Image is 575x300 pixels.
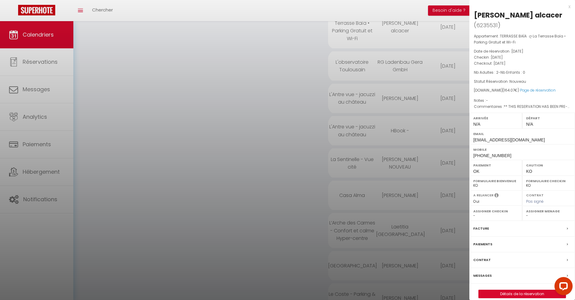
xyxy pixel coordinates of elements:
label: Caution [526,162,571,168]
i: Sélectionner OUI si vous souhaiter envoyer les séquences de messages post-checkout [494,193,499,199]
span: [DATE] [511,49,523,54]
label: Formulaire Checkin [526,178,571,184]
label: Paiement [473,162,518,168]
label: Contrat [473,257,491,263]
p: Date de réservation : [474,48,570,54]
span: Nb Enfants : 0 [500,70,525,75]
span: Nb Adultes : 2 [474,70,498,75]
p: Statut Réservation : [474,79,570,85]
p: - [474,69,570,76]
span: [DATE] [494,61,506,66]
a: Détails de la réservation [479,290,566,298]
span: Pas signé [526,199,544,204]
span: 164.07 [504,88,515,93]
label: Départ [526,115,571,121]
label: Messages [473,273,492,279]
span: TERRASSE BAÏA · ღ La Terrasse Baïa • Parking Gratuit et Wi-Fi [474,34,566,45]
span: 6235531 [476,21,498,29]
label: Facture [473,225,489,232]
span: OK [473,169,479,174]
label: Assigner Checkin [473,208,518,214]
span: [DATE] [491,55,503,60]
span: [EMAIL_ADDRESS][DOMAIN_NAME] [473,137,545,142]
span: N/A [526,122,533,127]
span: N/A [473,122,480,127]
span: [PHONE_NUMBER] [473,153,511,158]
iframe: LiveChat chat widget [550,275,575,300]
a: Page de réservation [520,88,556,93]
div: x [469,3,570,10]
p: Checkout : [474,60,570,66]
span: - [486,98,488,103]
span: KO [526,169,532,174]
div: [PERSON_NAME] alcacer [474,10,562,20]
label: A relancer [473,193,494,198]
label: Paiements [473,241,492,247]
p: Commentaires : [474,104,570,110]
div: [DOMAIN_NAME] [474,88,570,93]
p: Appartement : [474,33,570,45]
label: Arrivée [473,115,518,121]
label: Contrat [526,193,544,197]
label: Formulaire Bienvenue [473,178,518,184]
span: ( €) [503,88,519,93]
p: Notes : [474,98,570,104]
span: Nouveau [510,79,526,84]
label: Assigner Menage [526,208,571,214]
label: Mobile [473,147,571,153]
span: ( ) [474,21,500,29]
p: Checkin : [474,54,570,60]
label: Email [473,131,571,137]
